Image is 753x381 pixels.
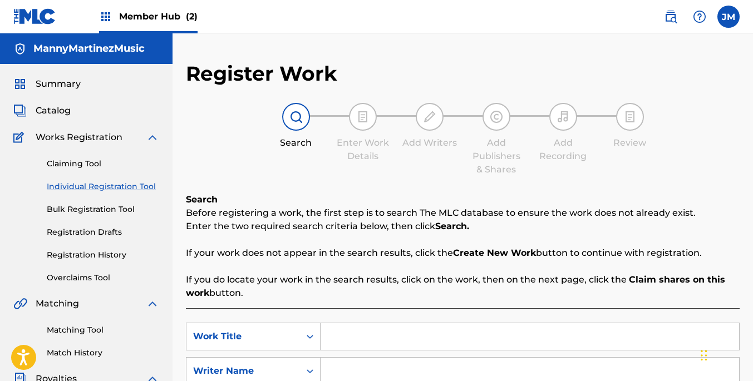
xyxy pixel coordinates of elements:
div: Drag [701,339,707,372]
img: step indicator icon for Search [289,110,303,123]
img: Accounts [13,42,27,56]
a: Bulk Registration Tool [47,204,159,215]
a: Individual Registration Tool [47,181,159,192]
p: Before registering a work, the first step is to search The MLC database to ensure the work does n... [186,206,740,220]
iframe: Chat Widget [697,328,753,381]
strong: Search. [435,221,469,231]
img: step indicator icon for Enter Work Details [356,110,370,123]
img: Matching [13,297,27,310]
iframe: Resource Center [722,233,753,323]
img: expand [146,297,159,310]
span: Summary [36,77,81,91]
b: Search [186,194,218,205]
div: Add Recording [535,136,591,163]
div: Add Publishers & Shares [469,136,524,176]
p: Enter the two required search criteria below, then click [186,220,740,233]
span: Works Registration [36,131,122,144]
a: CatalogCatalog [13,104,71,117]
img: expand [146,131,159,144]
img: step indicator icon for Review [623,110,637,123]
span: Catalog [36,104,71,117]
img: step indicator icon for Add Writers [423,110,436,123]
div: Search [268,136,324,150]
div: Add Writers [402,136,457,150]
img: Catalog [13,104,27,117]
img: Works Registration [13,131,28,144]
div: Enter Work Details [335,136,391,163]
a: Claiming Tool [47,158,159,170]
a: SummarySummary [13,77,81,91]
a: Registration Drafts [47,226,159,238]
span: Matching [36,297,79,310]
img: Top Rightsholders [99,10,112,23]
span: (2) [186,11,198,22]
span: Member Hub [119,10,198,23]
div: Writer Name [193,364,293,378]
div: Review [602,136,658,150]
img: Summary [13,77,27,91]
img: step indicator icon for Add Publishers & Shares [490,110,503,123]
div: User Menu [717,6,740,28]
p: If you do locate your work in the search results, click on the work, then on the next page, click... [186,273,740,300]
img: MLC Logo [13,8,56,24]
h5: MannyMartinezMusic [33,42,145,55]
div: Work Title [193,330,293,343]
img: help [693,10,706,23]
a: Match History [47,347,159,359]
a: Public Search [660,6,682,28]
img: search [664,10,677,23]
a: Overclaims Tool [47,272,159,284]
a: Matching Tool [47,324,159,336]
div: Help [688,6,711,28]
a: Registration History [47,249,159,261]
strong: Create New Work [453,248,536,258]
img: step indicator icon for Add Recording [557,110,570,123]
h2: Register Work [186,61,337,86]
p: If your work does not appear in the search results, click the button to continue with registration. [186,246,740,260]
